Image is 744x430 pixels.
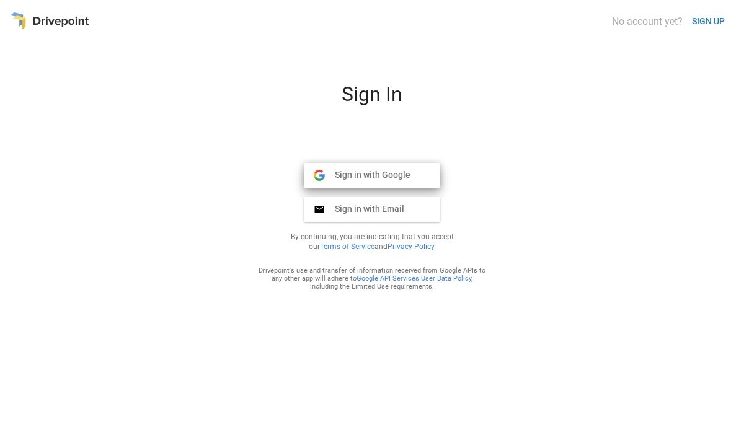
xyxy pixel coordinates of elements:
span: Sign in with Email [325,203,404,214]
a: Privacy Policy [387,242,434,251]
button: Sign in with Google [304,163,440,188]
a: Google API Services User Data Policy [356,274,471,283]
a: Terms of Service [320,242,374,251]
button: SIGN UP [687,10,730,33]
p: By continuing, you are indicating that you accept our and . [275,232,469,252]
span: Sign in with Google [325,169,410,180]
button: Sign in with Email [304,197,440,222]
div: No account yet? [612,15,683,27]
div: Drivepoint's use and transfer of information received from Google APIs to any other app will adhe... [258,266,486,291]
div: Sign In [223,82,521,116]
